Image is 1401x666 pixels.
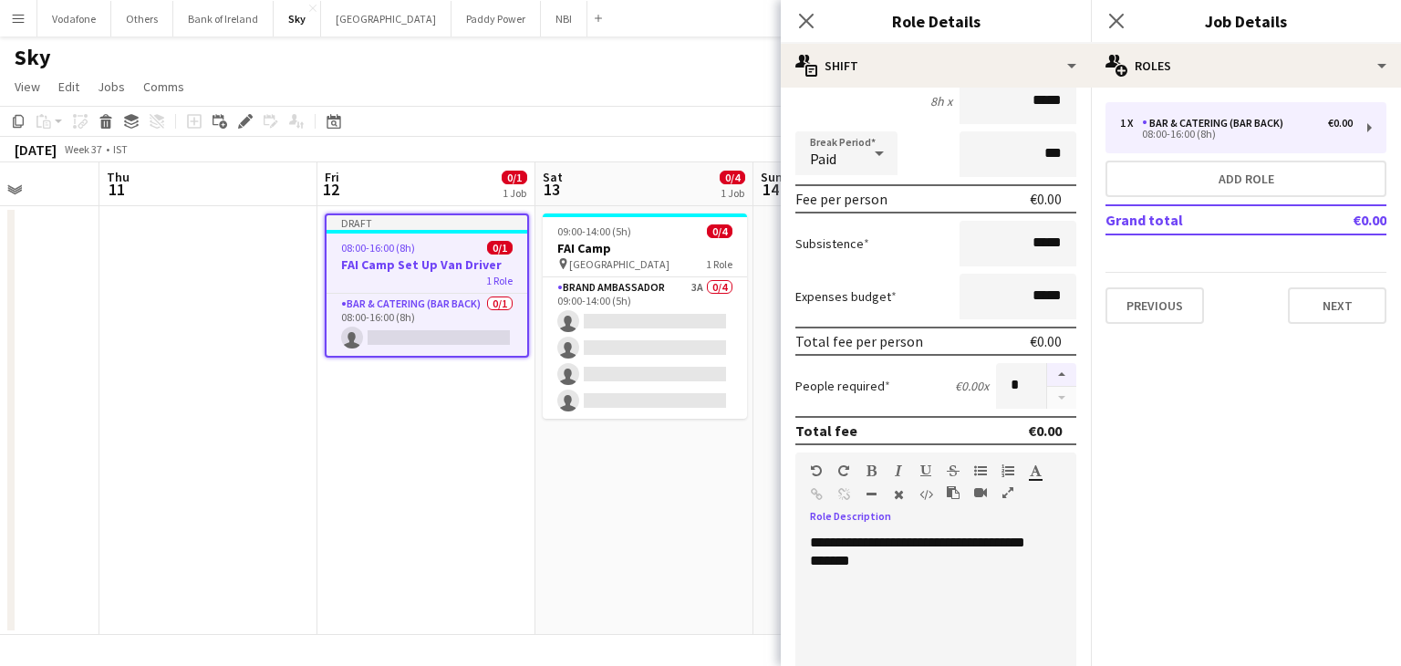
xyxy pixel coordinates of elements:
span: 1 Role [486,274,513,287]
button: Sky [274,1,321,36]
div: Fee per person [795,190,887,208]
app-job-card: Draft08:00-16:00 (8h)0/1FAI Camp Set Up Van Driver1 RoleBar & Catering (Bar Back)0/108:00-16:00 (8h) [325,213,529,358]
button: Add role [1105,161,1386,197]
button: Undo [810,463,823,478]
span: 14 [758,179,783,200]
span: View [15,78,40,95]
div: €0.00 x [955,378,989,394]
button: NBI [541,1,587,36]
span: 0/4 [720,171,745,184]
div: €0.00 [1030,332,1062,350]
span: 09:00-14:00 (5h) [557,224,631,238]
button: Paste as plain text [947,485,960,500]
button: Others [111,1,173,36]
div: 1 x [1120,117,1142,130]
app-card-role: Brand Ambassador3A0/409:00-14:00 (5h) [543,277,747,419]
button: Paddy Power [451,1,541,36]
button: [GEOGRAPHIC_DATA] [321,1,451,36]
label: Expenses budget [795,288,897,305]
div: €0.00 [1028,421,1062,440]
button: HTML Code [919,487,932,502]
span: 12 [322,179,339,200]
button: Horizontal Line [865,487,877,502]
h3: Job Details [1091,9,1401,33]
span: 1 Role [706,257,732,271]
span: Thu [107,169,130,185]
div: 08:00-16:00 (8h) [1120,130,1353,139]
h1: Sky [15,44,51,71]
span: 13 [540,179,563,200]
div: €0.00 [1328,117,1353,130]
a: Edit [51,75,87,99]
div: [DATE] [15,140,57,159]
span: Edit [58,78,79,95]
span: Paid [810,150,836,168]
button: Next [1288,287,1386,324]
button: Fullscreen [1001,485,1014,500]
span: 11 [104,179,130,200]
a: Comms [136,75,192,99]
span: Jobs [98,78,125,95]
button: Bold [865,463,877,478]
span: Sun [761,169,783,185]
button: Increase [1047,363,1076,387]
span: 0/1 [502,171,527,184]
div: IST [113,142,128,156]
button: Text Color [1029,463,1042,478]
app-job-card: 09:00-14:00 (5h)0/4FAI Camp [GEOGRAPHIC_DATA]1 RoleBrand Ambassador3A0/409:00-14:00 (5h) [543,213,747,419]
div: Total fee per person [795,332,923,350]
h3: Role Details [781,9,1091,33]
div: 1 Job [721,186,744,200]
button: Unordered List [974,463,987,478]
div: Roles [1091,44,1401,88]
div: 1 Job [503,186,526,200]
label: Subsistence [795,235,869,252]
div: Draft [327,215,527,230]
button: Previous [1105,287,1204,324]
a: View [7,75,47,99]
div: Shift [781,44,1091,88]
span: 0/4 [707,224,732,238]
span: Comms [143,78,184,95]
app-card-role: Bar & Catering (Bar Back)0/108:00-16:00 (8h) [327,294,527,356]
button: Redo [837,463,850,478]
button: Vodafone [37,1,111,36]
label: People required [795,378,890,394]
td: €0.00 [1300,205,1386,234]
td: Grand total [1105,205,1300,234]
span: [GEOGRAPHIC_DATA] [569,257,669,271]
span: 08:00-16:00 (8h) [341,241,415,255]
a: Jobs [90,75,132,99]
button: Italic [892,463,905,478]
h3: FAI Camp Set Up Van Driver [327,256,527,273]
button: Insert video [974,485,987,500]
div: 8h x [930,93,952,109]
span: 0/1 [487,241,513,255]
h3: FAI Camp [543,240,747,256]
button: Clear Formatting [892,487,905,502]
div: Bar & Catering (Bar Back) [1142,117,1291,130]
button: Bank of Ireland [173,1,274,36]
button: Strikethrough [947,463,960,478]
span: Sat [543,169,563,185]
button: Underline [919,463,932,478]
div: €0.00 [1030,190,1062,208]
button: Ordered List [1001,463,1014,478]
span: Fri [325,169,339,185]
div: Total fee [795,421,857,440]
span: Week 37 [60,142,106,156]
